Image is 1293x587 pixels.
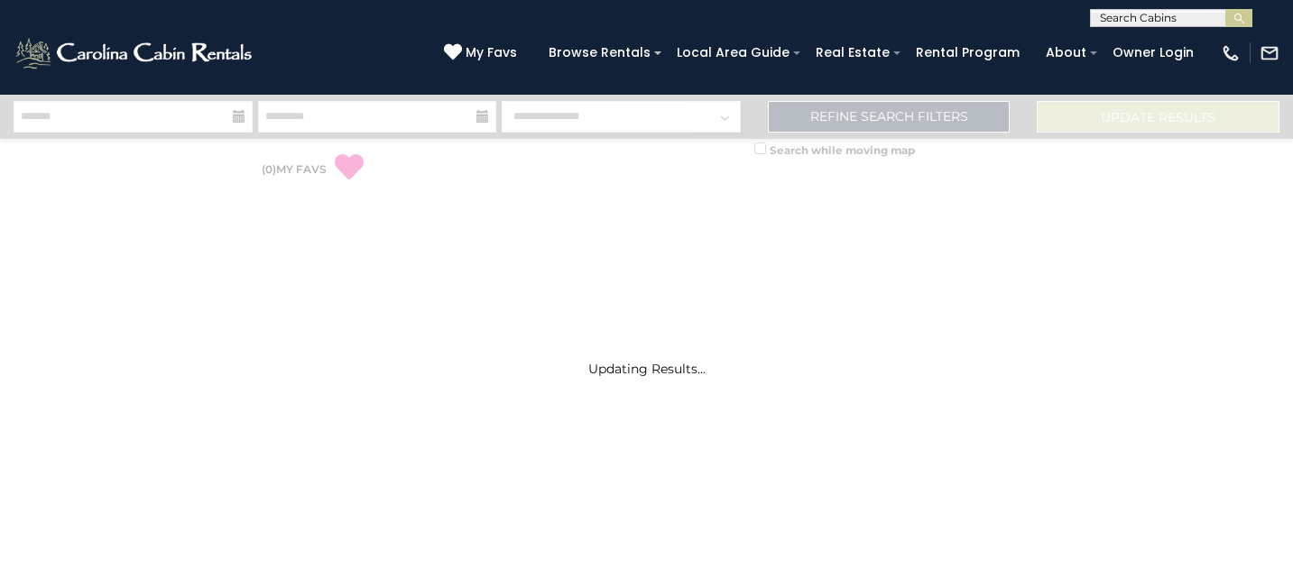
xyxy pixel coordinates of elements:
[466,43,517,62] span: My Favs
[14,35,257,71] img: White-1-2.png
[807,39,899,67] a: Real Estate
[1037,39,1095,67] a: About
[444,43,522,63] a: My Favs
[540,39,660,67] a: Browse Rentals
[668,39,799,67] a: Local Area Guide
[907,39,1029,67] a: Rental Program
[1104,39,1203,67] a: Owner Login
[1221,43,1241,63] img: phone-regular-white.png
[1260,43,1279,63] img: mail-regular-white.png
